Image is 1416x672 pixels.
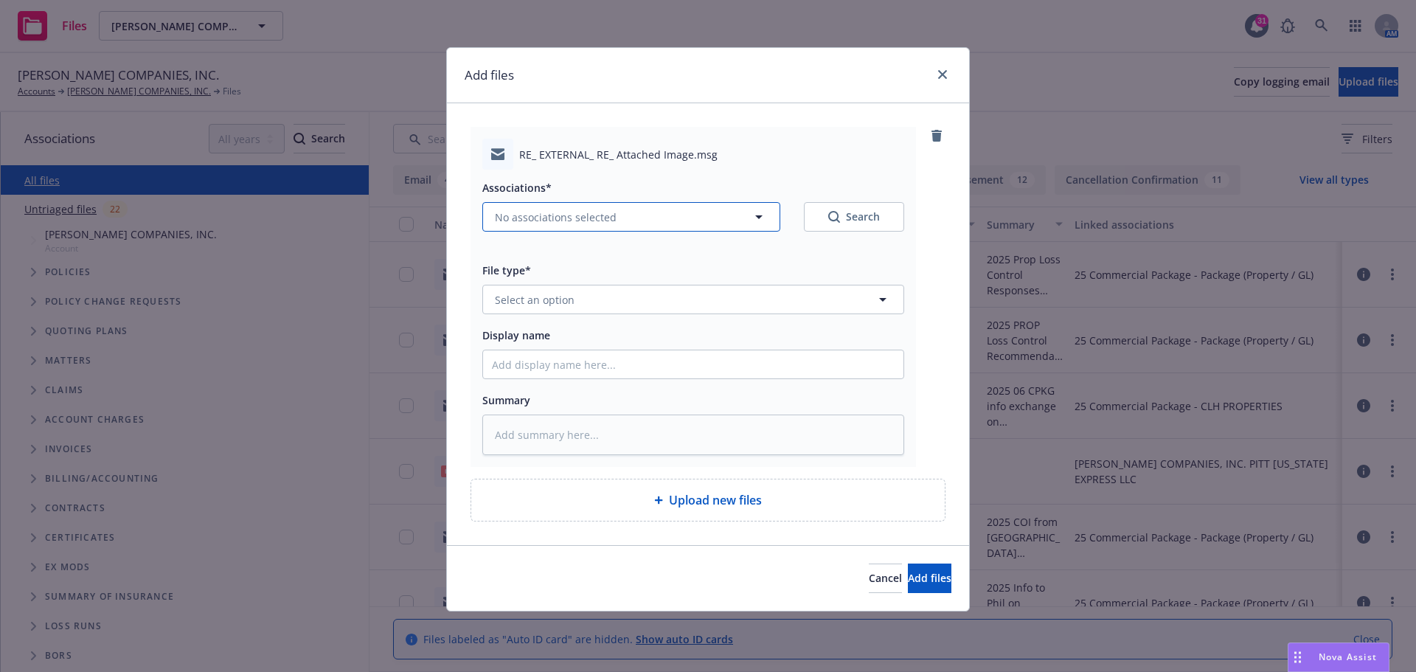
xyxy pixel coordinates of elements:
[908,564,951,593] button: Add files
[669,491,762,509] span: Upload new files
[482,202,780,232] button: No associations selected
[934,66,951,83] a: close
[482,181,552,195] span: Associations*
[828,211,840,223] svg: Search
[471,479,945,522] div: Upload new files
[482,263,531,277] span: File type*
[1288,643,1307,671] div: Drag to move
[482,328,550,342] span: Display name
[1288,642,1389,672] button: Nova Assist
[495,209,617,225] span: No associations selected
[519,147,718,162] span: RE_ EXTERNAL_ RE_ Attached Image.msg
[482,285,904,314] button: Select an option
[869,564,902,593] button: Cancel
[928,127,945,145] a: remove
[495,292,575,308] span: Select an option
[869,571,902,585] span: Cancel
[804,202,904,232] button: SearchSearch
[828,209,880,224] div: Search
[908,571,951,585] span: Add files
[482,393,530,407] span: Summary
[1319,651,1377,663] span: Nova Assist
[483,350,903,378] input: Add display name here...
[465,66,514,85] h1: Add files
